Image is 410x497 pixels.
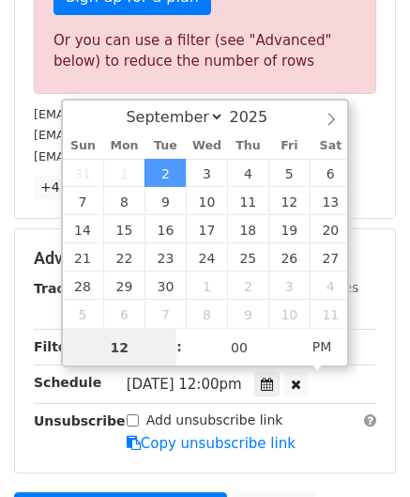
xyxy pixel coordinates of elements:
[186,159,227,187] span: September 3, 2025
[144,140,186,152] span: Tue
[310,243,351,272] span: September 27, 2025
[34,107,243,121] small: [EMAIL_ADDRESS][DOMAIN_NAME]
[227,159,268,187] span: September 4, 2025
[63,187,104,215] span: September 7, 2025
[103,243,144,272] span: September 22, 2025
[268,215,310,243] span: September 19, 2025
[63,243,104,272] span: September 21, 2025
[127,435,296,452] a: Copy unsubscribe link
[310,140,351,152] span: Sat
[34,176,113,199] a: +47 more
[182,329,296,366] input: Minute
[296,328,348,365] span: Click to toggle
[310,300,351,328] span: October 11, 2025
[63,140,104,152] span: Sun
[103,272,144,300] span: September 29, 2025
[103,140,144,152] span: Mon
[63,215,104,243] span: September 14, 2025
[144,159,186,187] span: September 2, 2025
[268,272,310,300] span: October 3, 2025
[186,140,227,152] span: Wed
[127,376,242,393] span: [DATE] 12:00pm
[63,272,104,300] span: September 28, 2025
[103,187,144,215] span: September 8, 2025
[63,329,177,366] input: Hour
[144,272,186,300] span: September 30, 2025
[144,187,186,215] span: September 9, 2025
[227,243,268,272] span: September 25, 2025
[186,243,227,272] span: September 24, 2025
[34,248,376,269] h5: Advanced
[224,108,292,126] input: Year
[63,159,104,187] span: August 31, 2025
[268,300,310,328] span: October 10, 2025
[186,300,227,328] span: October 8, 2025
[310,159,351,187] span: September 6, 2025
[34,128,243,142] small: [EMAIL_ADDRESS][DOMAIN_NAME]
[186,272,227,300] span: October 1, 2025
[63,300,104,328] span: October 5, 2025
[103,215,144,243] span: September 15, 2025
[176,328,182,365] span: :
[227,187,268,215] span: September 11, 2025
[186,187,227,215] span: September 10, 2025
[34,413,126,428] strong: Unsubscribe
[268,187,310,215] span: September 12, 2025
[34,339,82,354] strong: Filters
[144,300,186,328] span: October 7, 2025
[103,159,144,187] span: September 1, 2025
[227,272,268,300] span: October 2, 2025
[227,215,268,243] span: September 18, 2025
[34,149,243,163] small: [EMAIL_ADDRESS][DOMAIN_NAME]
[310,187,351,215] span: September 13, 2025
[268,159,310,187] span: September 5, 2025
[144,215,186,243] span: September 16, 2025
[310,215,351,243] span: September 20, 2025
[34,281,97,296] strong: Tracking
[268,140,310,152] span: Fri
[34,375,101,390] strong: Schedule
[53,30,357,72] div: Or you can use a filter (see "Advanced" below) to reduce the number of rows
[227,300,268,328] span: October 9, 2025
[268,243,310,272] span: September 26, 2025
[103,300,144,328] span: October 6, 2025
[310,272,351,300] span: October 4, 2025
[316,407,410,497] iframe: Chat Widget
[146,411,283,430] label: Add unsubscribe link
[144,243,186,272] span: September 23, 2025
[227,140,268,152] span: Thu
[186,215,227,243] span: September 17, 2025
